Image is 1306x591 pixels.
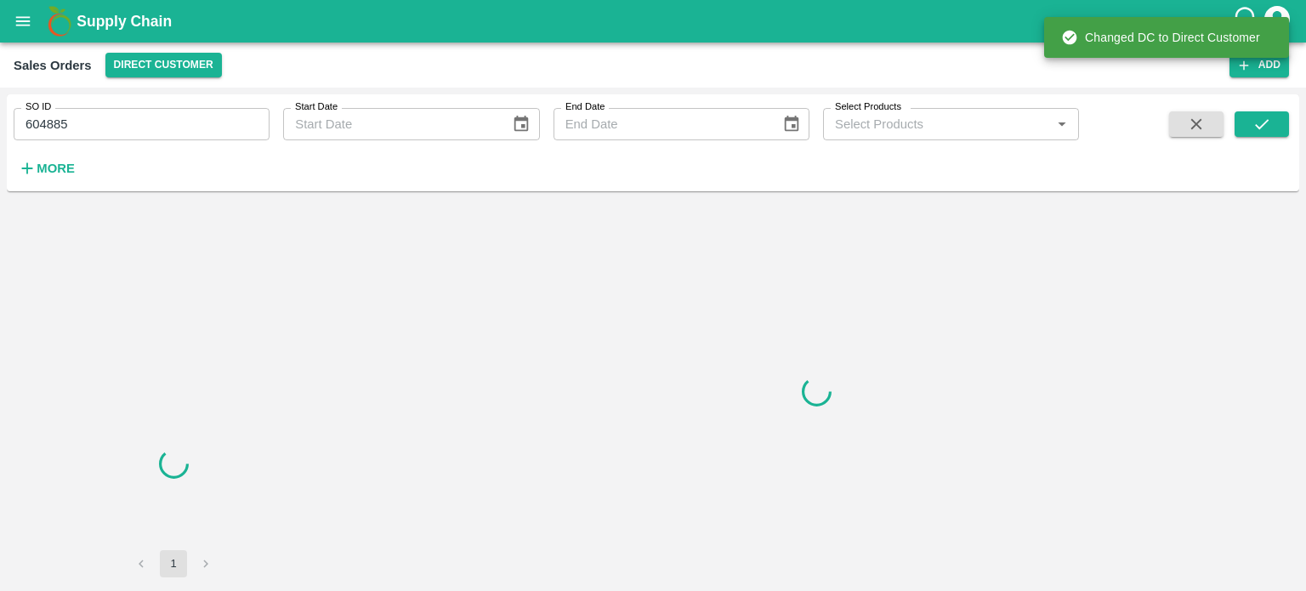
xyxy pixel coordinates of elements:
[554,108,769,140] input: End Date
[37,162,75,175] strong: More
[1229,53,1289,77] button: Add
[43,4,77,38] img: logo
[105,53,222,77] button: Select DC
[14,108,270,140] input: Enter SO ID
[828,113,1046,135] input: Select Products
[125,550,222,577] nav: pagination navigation
[160,550,187,577] button: page 1
[3,2,43,41] button: open drawer
[14,154,79,183] button: More
[14,54,92,77] div: Sales Orders
[505,108,537,140] button: Choose date
[1262,3,1292,39] div: account of current user
[77,9,1232,33] a: Supply Chain
[775,108,808,140] button: Choose date
[1232,6,1262,37] div: customer-support
[1061,22,1260,53] div: Changed DC to Direct Customer
[835,100,901,114] label: Select Products
[283,108,498,140] input: Start Date
[565,100,605,114] label: End Date
[1051,113,1073,135] button: Open
[26,100,51,114] label: SO ID
[295,100,338,114] label: Start Date
[77,13,172,30] b: Supply Chain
